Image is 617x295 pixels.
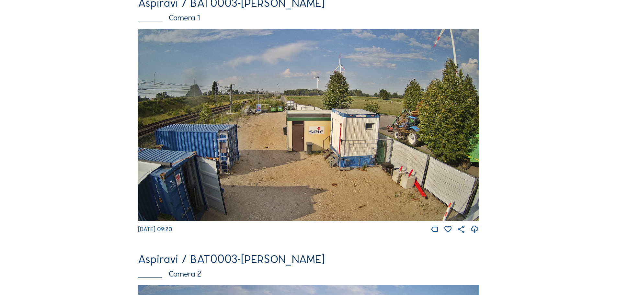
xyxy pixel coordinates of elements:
div: Camera 1 [138,14,479,22]
div: Aspiravi / BAT0003-[PERSON_NAME] [138,253,479,265]
span: [DATE] 09:20 [138,226,172,233]
img: Image [138,29,479,221]
div: Camera 2 [138,270,479,278]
